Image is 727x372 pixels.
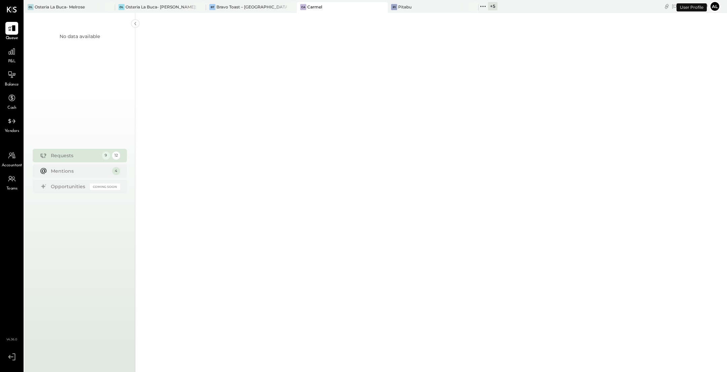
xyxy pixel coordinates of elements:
div: No data available [60,33,100,40]
div: BT [209,4,215,10]
span: Queue [6,35,18,41]
a: Vendors [0,115,23,134]
a: Balance [0,68,23,88]
div: Coming Soon [90,183,120,190]
a: P&L [0,45,23,65]
span: Balance [5,82,19,88]
div: Requests [51,152,99,159]
div: Bravo Toast – [GEOGRAPHIC_DATA] [216,4,287,10]
div: 12 [112,151,120,160]
div: 4 [112,167,120,175]
div: [DATE] [672,3,708,9]
div: Opportunities [51,183,86,190]
span: Vendors [5,128,19,134]
a: Accountant [0,149,23,169]
a: Queue [0,22,23,41]
div: Osteria La Buca- [PERSON_NAME][GEOGRAPHIC_DATA] [126,4,196,10]
a: Cash [0,92,23,111]
span: P&L [8,59,16,65]
div: Pi [391,4,397,10]
span: Teams [6,186,18,192]
a: Teams [0,172,23,192]
div: OL [118,4,125,10]
div: 9 [102,151,110,160]
button: Al [709,1,720,12]
span: Cash [7,105,16,111]
div: copy link [663,3,670,10]
div: Pitabu [398,4,412,10]
div: Osteria La Buca- Melrose [35,4,85,10]
div: OL [28,4,34,10]
span: Accountant [2,163,22,169]
div: + 5 [488,2,497,10]
div: Ca [300,4,306,10]
div: Carmel [307,4,322,10]
div: User Profile [677,3,707,11]
div: Mentions [51,168,109,174]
